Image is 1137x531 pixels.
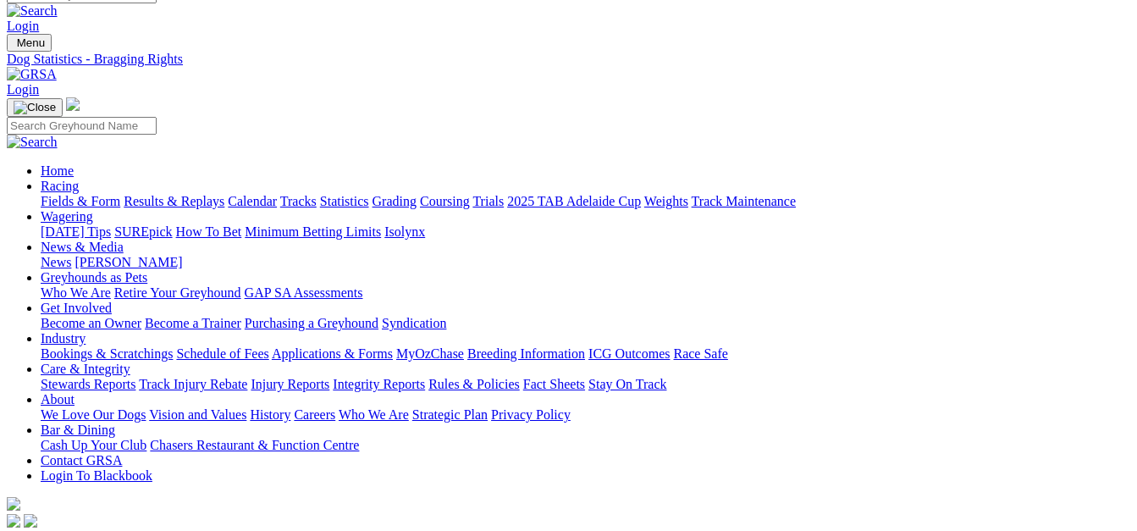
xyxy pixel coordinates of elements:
[41,438,1130,453] div: Bar & Dining
[41,316,141,330] a: Become an Owner
[251,377,329,391] a: Injury Reports
[145,316,241,330] a: Become a Trainer
[333,377,425,391] a: Integrity Reports
[272,346,393,361] a: Applications & Forms
[41,316,1130,331] div: Get Involved
[41,453,122,467] a: Contact GRSA
[176,346,268,361] a: Schedule of Fees
[41,407,1130,423] div: About
[176,224,242,239] a: How To Bet
[7,52,1130,67] a: Dog Statistics - Bragging Rights
[7,3,58,19] img: Search
[7,19,39,33] a: Login
[420,194,470,208] a: Coursing
[41,285,1130,301] div: Greyhounds as Pets
[280,194,317,208] a: Tracks
[41,301,112,315] a: Get Involved
[7,514,20,528] img: facebook.svg
[412,407,488,422] a: Strategic Plan
[382,316,446,330] a: Syndication
[66,97,80,111] img: logo-grsa-white.png
[41,255,71,269] a: News
[228,194,277,208] a: Calendar
[467,346,585,361] a: Breeding Information
[339,407,409,422] a: Who We Are
[41,346,1130,362] div: Industry
[41,270,147,285] a: Greyhounds as Pets
[491,407,571,422] a: Privacy Policy
[17,36,45,49] span: Menu
[75,255,182,269] a: [PERSON_NAME]
[428,377,520,391] a: Rules & Policies
[588,346,670,361] a: ICG Outcomes
[7,135,58,150] img: Search
[149,407,246,422] a: Vision and Values
[41,392,75,407] a: About
[41,331,86,346] a: Industry
[523,377,585,391] a: Fact Sheets
[41,346,173,361] a: Bookings & Scratchings
[114,285,241,300] a: Retire Your Greyhound
[41,377,1130,392] div: Care & Integrity
[41,285,111,300] a: Who We Are
[41,194,120,208] a: Fields & Form
[245,285,363,300] a: GAP SA Assessments
[472,194,504,208] a: Trials
[320,194,369,208] a: Statistics
[250,407,290,422] a: History
[396,346,464,361] a: MyOzChase
[245,316,378,330] a: Purchasing a Greyhound
[673,346,727,361] a: Race Safe
[41,377,135,391] a: Stewards Reports
[14,101,56,114] img: Close
[41,209,93,224] a: Wagering
[7,497,20,511] img: logo-grsa-white.png
[7,82,39,97] a: Login
[41,255,1130,270] div: News & Media
[41,423,115,437] a: Bar & Dining
[41,224,111,239] a: [DATE] Tips
[41,438,146,452] a: Cash Up Your Club
[41,407,146,422] a: We Love Our Dogs
[644,194,688,208] a: Weights
[245,224,381,239] a: Minimum Betting Limits
[41,179,79,193] a: Racing
[692,194,796,208] a: Track Maintenance
[124,194,224,208] a: Results & Replays
[24,514,37,528] img: twitter.svg
[7,34,52,52] button: Toggle navigation
[41,240,124,254] a: News & Media
[41,362,130,376] a: Care & Integrity
[114,224,172,239] a: SUREpick
[41,224,1130,240] div: Wagering
[7,67,57,82] img: GRSA
[7,98,63,117] button: Toggle navigation
[294,407,335,422] a: Careers
[373,194,417,208] a: Grading
[588,377,666,391] a: Stay On Track
[41,194,1130,209] div: Racing
[150,438,359,452] a: Chasers Restaurant & Function Centre
[507,194,641,208] a: 2025 TAB Adelaide Cup
[41,468,152,483] a: Login To Blackbook
[384,224,425,239] a: Isolynx
[7,117,157,135] input: Search
[139,377,247,391] a: Track Injury Rebate
[41,163,74,178] a: Home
